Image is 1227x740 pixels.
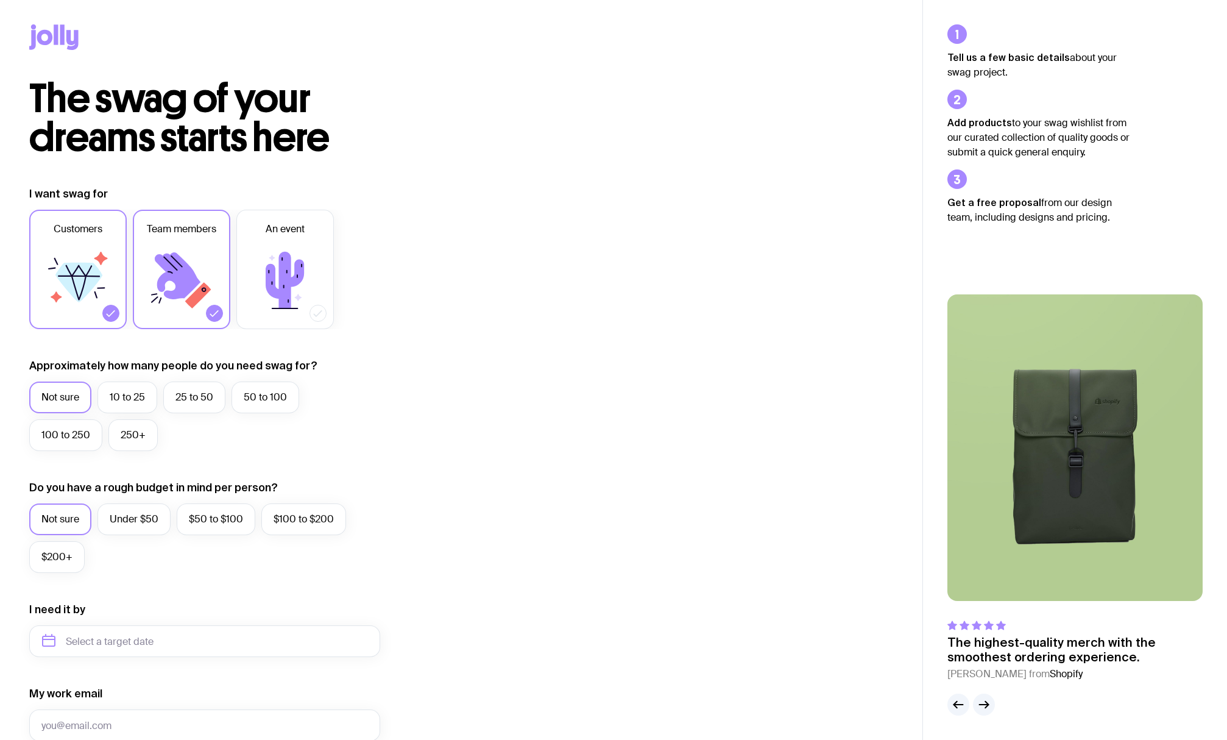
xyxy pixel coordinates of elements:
[29,602,85,617] label: I need it by
[232,382,299,413] label: 50 to 100
[147,222,216,237] span: Team members
[947,52,1070,63] strong: Tell us a few basic details
[163,382,225,413] label: 25 to 50
[29,358,317,373] label: Approximately how many people do you need swag for?
[97,503,171,535] label: Under $50
[29,382,91,413] label: Not sure
[947,115,1130,160] p: to your swag wishlist from our curated collection of quality goods or submit a quick general enqu...
[177,503,255,535] label: $50 to $100
[947,195,1130,225] p: from our design team, including designs and pricing.
[29,625,380,657] input: Select a target date
[29,419,102,451] label: 100 to 250
[97,382,157,413] label: 10 to 25
[108,419,158,451] label: 250+
[29,480,278,495] label: Do you have a rough budget in mind per person?
[947,667,1203,681] cite: [PERSON_NAME] from
[947,117,1012,128] strong: Add products
[29,503,91,535] label: Not sure
[54,222,102,237] span: Customers
[266,222,305,237] span: An event
[947,50,1130,80] p: about your swag project.
[947,197,1041,208] strong: Get a free proposal
[29,74,330,162] span: The swag of your dreams starts here
[947,635,1203,664] p: The highest-quality merch with the smoothest ordering experience.
[29,541,85,573] label: $200+
[261,503,346,535] label: $100 to $200
[29,686,102,701] label: My work email
[29,187,108,201] label: I want swag for
[1050,667,1083,680] span: Shopify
